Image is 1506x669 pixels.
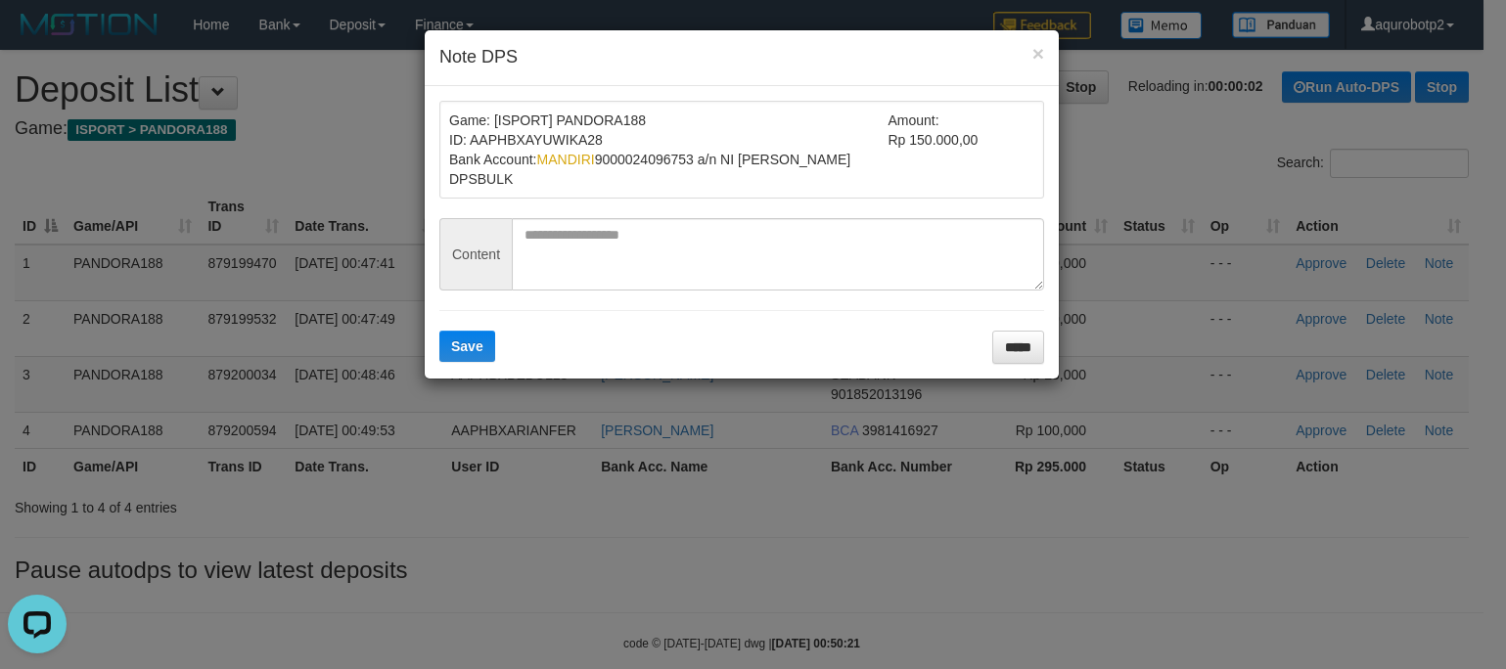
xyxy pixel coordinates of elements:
span: Content [439,218,512,290]
button: Save [439,331,495,362]
button: Open LiveChat chat widget [8,8,67,67]
td: Amount: Rp 150.000,00 [889,111,1035,189]
span: Save [451,338,483,354]
h4: Note DPS [439,45,1044,70]
span: MANDIRI [537,152,595,167]
td: Game: [ISPORT] PANDORA188 ID: AAPHBXAYUWIKA28 Bank Account: 9000024096753 a/n NI [PERSON_NAME] DP... [449,111,889,189]
button: × [1032,43,1044,64]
